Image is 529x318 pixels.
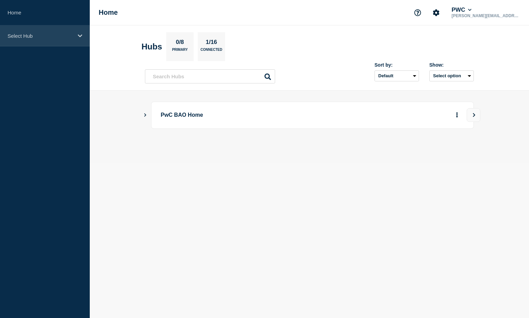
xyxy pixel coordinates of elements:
button: Support [410,5,425,20]
div: Show: [429,62,474,68]
p: Select Hub [8,33,73,39]
p: 0/8 [173,39,187,48]
p: PwC BAO Home [161,109,350,122]
button: PWC [450,7,473,13]
select: Sort by [374,70,419,81]
p: Connected [200,48,222,55]
button: Select option [429,70,474,81]
button: Account settings [429,5,443,20]
button: Show Connected Hubs [144,113,147,118]
p: [PERSON_NAME][EMAIL_ADDRESS][PERSON_NAME][DOMAIN_NAME] [450,13,521,18]
button: View [467,108,480,122]
input: Search Hubs [145,69,275,83]
p: Primary [172,48,188,55]
button: More actions [453,109,462,122]
div: Sort by: [374,62,419,68]
p: 1/16 [203,39,220,48]
h1: Home [99,9,118,16]
h2: Hubs [142,42,162,52]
